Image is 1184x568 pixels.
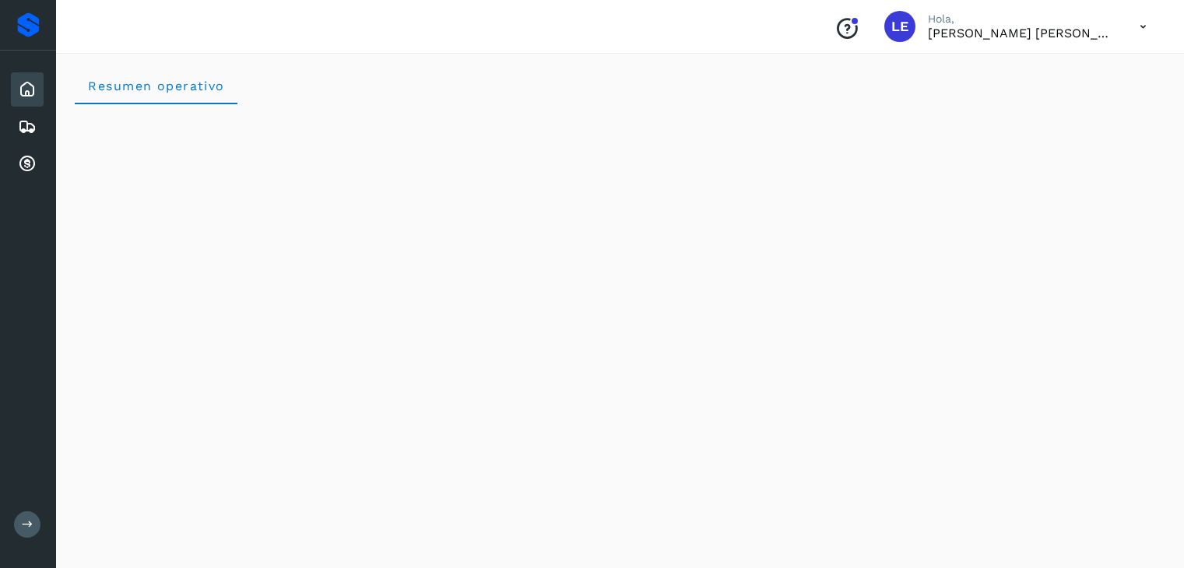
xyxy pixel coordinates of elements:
[11,72,44,107] div: Inicio
[928,12,1115,26] p: Hola,
[928,26,1115,40] p: LAURA ELENA SANCHEZ FLORES
[87,79,225,93] span: Resumen operativo
[11,147,44,181] div: Cuentas por cobrar
[11,110,44,144] div: Embarques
